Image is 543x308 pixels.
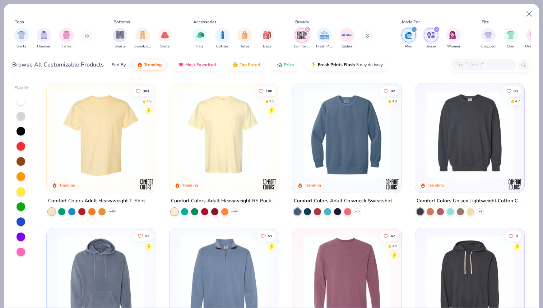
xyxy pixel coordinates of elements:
div: filter for Sweatpants [134,28,151,49]
div: filter for Slim [503,28,518,49]
div: Accessories [193,19,217,25]
img: Hoodies Image [40,31,48,39]
div: Comfort Colors Adult Heavyweight RS Pocket T-Shirt [171,197,277,206]
div: filter for Bottles [215,28,229,49]
button: filter button [14,28,29,49]
button: filter button [59,28,74,49]
div: Comfort Colors Adult Heavyweight T-Shirt [48,197,145,206]
span: 304 [143,89,150,93]
div: filter for Shirts [14,28,29,49]
span: 51 [268,234,272,238]
button: Like [135,231,153,241]
span: 83 [514,89,518,93]
button: Fresh Prints Flash5 day delivery [305,59,388,71]
span: 47 [391,234,395,238]
button: filter button [402,28,416,49]
img: most_fav.gif [178,62,184,68]
span: Women [447,44,460,49]
span: Bottles [216,44,228,49]
span: Sweatpants [134,44,151,49]
button: Like [255,86,276,96]
button: filter button [215,28,229,49]
span: Unisex [426,44,436,49]
img: Shorts Image [116,31,124,39]
span: 82 [391,89,395,93]
div: filter for Comfort Colors [294,28,310,49]
button: filter button [481,28,496,49]
img: Shirts Image [17,31,25,39]
button: filter button [260,28,274,49]
span: Tanks [62,44,71,49]
img: Comfort Colors logo [507,177,522,192]
button: Like [380,86,399,96]
div: Filter By [15,85,29,91]
div: Sort By [112,61,126,68]
div: 4.7 [515,98,520,104]
button: filter button [525,28,541,49]
img: TopRated.gif [232,62,238,68]
div: filter for Women [446,28,461,49]
input: Try "T-Shirt" [456,60,511,69]
div: Comfort Colors Adult Crewneck Sweatshirt [294,197,392,206]
div: 4.9 [392,98,397,104]
span: Price [284,62,294,68]
img: Oversized Image [529,31,537,39]
button: filter button [158,28,172,49]
span: Skirts [160,44,170,49]
img: Sweatpants Image [139,31,147,39]
button: filter button [340,28,354,49]
img: trending.gif [137,62,143,68]
div: Bottoms [113,19,130,25]
div: filter for Men [402,28,416,49]
span: Comfort Colors [294,44,310,49]
img: Fresh Prints Image [319,30,330,41]
button: filter button [37,28,51,49]
div: filter for Hoodies [37,28,51,49]
div: filter for Totes [237,28,252,49]
div: filter for Shorts [113,28,127,49]
button: filter button [134,28,151,49]
img: flash.gif [311,62,316,68]
img: 284e3bdb-833f-4f21-a3b0-720291adcbd9 [177,91,271,178]
img: f2707318-0607-4e9d-8b72-fe22b32ef8d9 [271,91,366,178]
button: Most Favorited [173,59,221,71]
div: filter for Unisex [424,28,438,49]
button: filter button [446,28,461,49]
span: 53 [145,234,150,238]
span: Cropped [481,44,496,49]
button: filter button [192,28,207,49]
button: Close [523,7,536,21]
img: Cropped Image [484,31,492,39]
span: Shorts [115,44,126,49]
div: filter for Skirts [158,28,172,49]
div: Browse All Customizable Products [12,60,104,69]
span: Gildan [342,44,352,49]
span: 5 day delivery [356,61,383,69]
div: filter for Cropped [481,28,496,49]
button: Like [133,86,153,96]
div: Tops [15,19,24,25]
img: Comfort Colors logo [262,177,277,192]
button: filter button [424,28,438,49]
img: Bottles Image [218,31,226,39]
span: 100 [266,89,272,93]
button: filter button [294,28,310,49]
img: 1f2d2499-41e0-44f5-b794-8109adf84418 [300,91,394,178]
div: filter for Hats [192,28,207,49]
button: filter button [503,28,518,49]
img: Comfort Colors logo [139,177,154,192]
img: 45579bc0-5639-4a35-8fe9-2eb2035a810c [394,91,489,178]
span: Shirts [17,44,26,49]
span: Men [405,44,412,49]
img: Skirts Image [161,31,169,39]
div: filter for Gildan [340,28,354,49]
img: Hats Image [196,31,204,39]
button: filter button [237,28,252,49]
span: Slim [507,44,514,49]
button: Like [503,86,521,96]
div: filter for Fresh Prints [316,28,333,49]
img: 029b8af0-80e6-406f-9fdc-fdf898547912 [54,91,149,178]
img: Comfort Colors Image [297,30,307,41]
img: Women Image [449,31,458,39]
img: Comfort Colors logo [385,177,399,192]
